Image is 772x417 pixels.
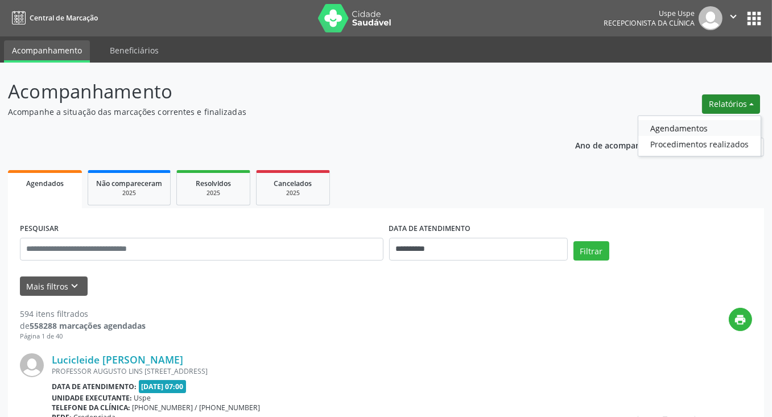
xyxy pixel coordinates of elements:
[734,313,747,326] i: print
[573,241,609,261] button: Filtrar
[20,332,146,341] div: Página 1 de 40
[30,13,98,23] span: Central de Marcação
[638,136,761,152] a: Procedimentos realizados
[389,220,471,238] label: DATA DE ATENDIMENTO
[729,308,752,331] button: print
[134,393,151,403] span: Uspe
[52,403,130,412] b: Telefone da clínica:
[139,380,187,393] span: [DATE] 07:00
[20,320,146,332] div: de
[26,179,64,188] span: Agendados
[274,179,312,188] span: Cancelados
[8,77,537,106] p: Acompanhamento
[8,106,537,118] p: Acompanhe a situação das marcações correntes e finalizadas
[702,94,760,114] button: Relatórios
[20,276,88,296] button: Mais filtroskeyboard_arrow_down
[52,366,581,376] div: PROFESSOR AUGUSTO LINS [STREET_ADDRESS]
[638,115,761,156] ul: Relatórios
[604,9,695,18] div: Uspe Uspe
[102,40,167,60] a: Beneficiários
[185,189,242,197] div: 2025
[4,40,90,63] a: Acompanhamento
[265,189,321,197] div: 2025
[8,9,98,27] a: Central de Marcação
[20,353,44,377] img: img
[52,353,183,366] a: Lucicleide [PERSON_NAME]
[604,18,695,28] span: Recepcionista da clínica
[20,220,59,238] label: PESQUISAR
[96,189,162,197] div: 2025
[196,179,231,188] span: Resolvidos
[744,9,764,28] button: apps
[727,10,740,23] i: 
[723,6,744,30] button: 
[52,382,137,391] b: Data de atendimento:
[133,403,261,412] span: [PHONE_NUMBER] / [PHONE_NUMBER]
[96,179,162,188] span: Não compareceram
[699,6,723,30] img: img
[52,393,132,403] b: Unidade executante:
[69,280,81,292] i: keyboard_arrow_down
[575,138,676,152] p: Ano de acompanhamento
[20,308,146,320] div: 594 itens filtrados
[638,120,761,136] a: Agendamentos
[30,320,146,331] strong: 558288 marcações agendadas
